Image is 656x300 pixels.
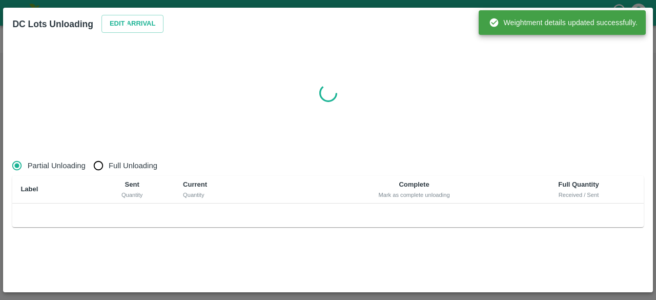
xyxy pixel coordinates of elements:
[183,190,306,199] div: Quantity
[522,190,635,199] div: Received / Sent
[28,160,86,171] span: Partial Unloading
[97,190,167,199] div: Quantity
[12,19,93,29] b: DC Lots Unloading
[183,181,207,188] b: Current
[20,185,38,193] b: Label
[125,181,139,188] b: Sent
[489,13,638,32] div: Weightment details updated successfully.
[109,160,157,171] span: Full Unloading
[323,190,506,199] div: Mark as complete unloading
[558,181,599,188] b: Full Quantity
[101,15,164,33] button: Edit Arrival
[399,181,429,188] b: Complete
